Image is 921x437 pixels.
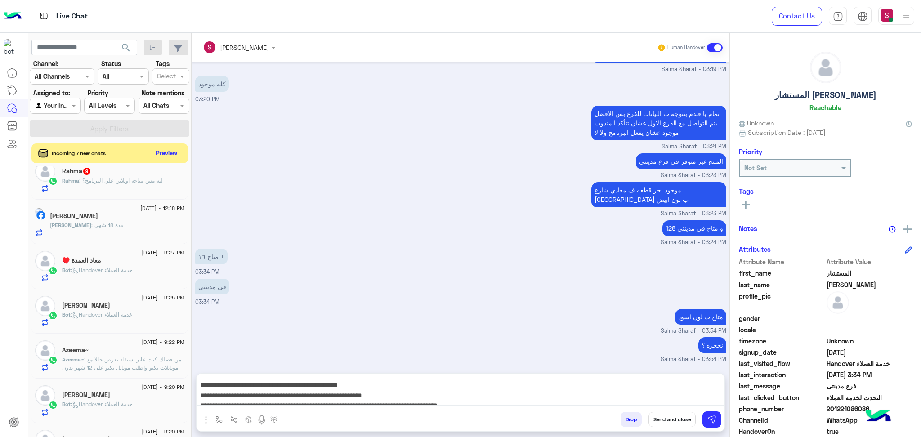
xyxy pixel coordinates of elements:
[270,416,277,424] img: make a call
[35,251,55,271] img: defaultAdmin.png
[33,59,58,68] label: Channel:
[121,42,131,53] span: search
[201,415,211,425] img: send attachment
[62,346,89,354] h5: Azeema~
[661,355,726,364] span: Salma Sharaf - 03:54 PM
[195,268,219,275] span: 03:34 PM
[71,401,132,407] span: : Handover خدمة العملاء
[142,294,184,302] span: [DATE] - 9:25 PM
[739,404,825,414] span: phone_number
[142,88,184,98] label: Note mentions
[863,401,894,433] img: hulul-logo.png
[156,59,170,68] label: Tags
[79,177,163,184] span: ليه مش متاحه اونلاين علي البرنامج؟
[621,412,642,427] button: Drop
[739,245,771,253] h6: Attributes
[748,128,826,137] span: Subscription Date : [DATE]
[661,171,726,180] span: Salma Sharaf - 03:23 PM
[833,11,843,22] img: tab
[739,415,825,425] span: ChannelId
[739,348,825,357] span: signup_date
[49,401,58,410] img: WhatsApp
[152,147,181,160] button: Preview
[698,337,726,353] p: 20/8/2025, 3:54 PM
[115,40,137,59] button: search
[829,7,847,26] a: tab
[667,44,705,51] small: Human Handover
[50,212,98,220] h5: Mahmoud Gamal
[739,147,762,156] h6: Priority
[739,268,825,278] span: first_name
[827,427,912,436] span: true
[827,257,912,267] span: Attribute Value
[142,338,184,346] span: [DATE] - 9:22 PM
[901,11,912,22] img: profile
[827,381,912,391] span: فرع مدينتى
[739,118,774,128] span: Unknown
[195,279,229,294] p: 20/8/2025, 3:34 PM
[142,249,184,257] span: [DATE] - 9:27 PM
[739,325,825,334] span: locale
[827,336,912,346] span: Unknown
[38,10,49,22] img: tab
[142,428,184,436] span: [DATE] - 9:20 PM
[661,238,726,247] span: Salma Sharaf - 03:24 PM
[49,177,58,186] img: WhatsApp
[739,291,825,312] span: profile_pic
[62,356,84,363] span: Azeema~
[809,103,841,111] h6: Reachable
[827,325,912,334] span: null
[195,76,229,92] p: 20/8/2025, 3:20 PM
[49,311,58,320] img: WhatsApp
[52,149,106,157] span: Incoming 7 new chats
[71,267,132,273] span: : Handover خدمة العملاء
[662,65,726,74] span: Salma Sharaf - 03:19 PM
[827,415,912,425] span: 2
[195,96,220,103] span: 03:20 PM
[707,415,716,424] img: send message
[49,356,58,365] img: WhatsApp
[662,220,726,236] p: 20/8/2025, 3:24 PM
[775,90,876,100] h5: المستشار [PERSON_NAME]
[591,182,726,207] p: 20/8/2025, 3:23 PM
[739,427,825,436] span: HandoverOn
[35,340,55,361] img: defaultAdmin.png
[71,311,132,318] span: : Handover خدمة العملاء
[49,266,58,275] img: WhatsApp
[83,168,90,175] span: 9
[827,280,912,290] span: مروه عبد العزيز
[827,291,849,314] img: defaultAdmin.png
[827,359,912,368] span: Handover خدمة العملاء
[62,401,71,407] span: Bot
[739,314,825,323] span: gender
[91,222,123,228] span: مدة 18 شهى
[4,7,22,26] img: Logo
[62,356,182,403] span: من فضلك كنت عايز استفاد بعرض حالا مع موبايلات تكنو واطلب موبايل تكنو على 12 شهر بدون فوائد تريبل ...
[30,120,189,137] button: Apply Filters
[36,211,45,220] img: Facebook
[195,249,228,264] p: 20/8/2025, 3:34 PM
[50,222,91,228] span: [PERSON_NAME]
[739,257,825,267] span: Attribute Name
[256,415,267,425] img: send voice note
[62,302,110,309] h5: Mohamed Yassen
[88,88,108,98] label: Priority
[739,359,825,368] span: last_visited_flow
[827,404,912,414] span: 201221086086
[56,10,88,22] p: Live Chat
[903,225,912,233] img: add
[739,336,825,346] span: timezone
[227,412,241,427] button: Trigger scenario
[140,204,184,212] span: [DATE] - 12:18 PM
[142,383,184,391] span: [DATE] - 9:20 PM
[195,299,219,305] span: 03:34 PM
[827,348,912,357] span: 2025-08-19T17:51:45.798Z
[827,393,912,402] span: التحدث لخدمة العملاء
[661,327,726,335] span: Salma Sharaf - 03:54 PM
[62,257,101,264] h5: معاذ العمدة ♥️
[739,370,825,379] span: last_interaction
[230,416,237,423] img: Trigger scenario
[62,167,91,175] h5: Rahma
[827,370,912,379] span: 2025-08-20T12:34:16.2248514Z
[827,268,912,278] span: المستشار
